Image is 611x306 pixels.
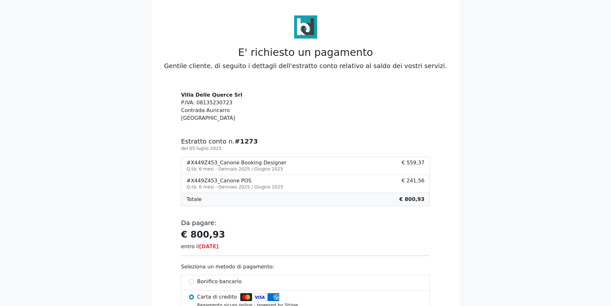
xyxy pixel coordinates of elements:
span: Bonifico bancario [197,278,242,285]
h6: Seleziona un metodo di pagamento: [181,264,430,270]
strong: € 800,93 [181,229,225,240]
h5: Estratto conto n. [181,137,430,145]
div: #X449Z453_Canone Booking Designer [186,160,286,166]
span: € 559,37 [402,160,424,172]
small: del 05 luglio 2025 [181,146,221,151]
div: #X449Z453_Canone POS [186,178,283,184]
span: € 241,56 [402,178,424,190]
h2: E' richiesto un pagamento [156,46,456,58]
div: entro il [181,243,430,250]
small: Q.tà: 6 mesi - Gennaio 2025 / Giugno 2025 [186,184,283,189]
span: Carta di credito [197,293,237,301]
small: Q.tà: 6 mesi - Gennaio 2025 / Giugno 2025 [186,166,283,171]
b: € 800,93 [399,196,424,202]
strong: Villa Delle Querce Srl [181,92,242,98]
span: [DATE] [199,243,219,249]
b: #1273 [235,137,258,145]
p: Gentile cliente, di seguito i dettagli dell'estratto conto relativo al saldo dei vostri servizi. [156,61,456,71]
address: P.IVA: 08135230723 Contrada Auricarro [GEOGRAPHIC_DATA] [181,91,430,122]
span: Totale [186,196,201,203]
h5: Da pagare: [181,219,430,227]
